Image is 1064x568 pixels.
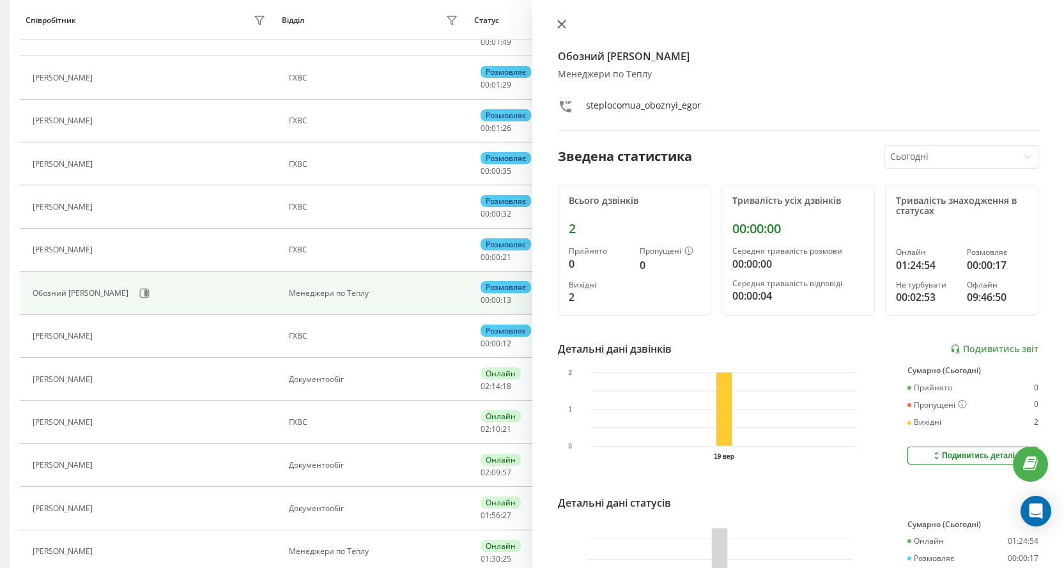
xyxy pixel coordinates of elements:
[967,289,1028,305] div: 09:46:50
[907,418,941,427] div: Вихідні
[931,450,1015,461] div: Подивитись деталі
[33,547,96,556] div: [PERSON_NAME]
[558,495,671,510] div: Детальні дані статусів
[33,504,96,513] div: [PERSON_NAME]
[491,467,500,478] span: 09
[502,123,511,134] span: 26
[481,410,521,422] div: Онлайн
[732,288,864,303] div: 00:00:04
[569,247,629,256] div: Прийнято
[896,248,957,257] div: Онлайн
[569,289,629,305] div: 2
[481,165,490,176] span: 00
[481,367,521,380] div: Онлайн
[967,280,1028,289] div: Офлайн
[502,295,511,305] span: 13
[289,289,461,298] div: Менеджери по Теплу
[481,382,511,391] div: : :
[502,208,511,219] span: 32
[502,252,511,263] span: 21
[289,245,461,254] div: ГХВС
[491,252,500,263] span: 00
[481,553,490,564] span: 01
[491,424,500,434] span: 10
[481,496,521,509] div: Онлайн
[569,221,700,236] div: 2
[907,537,944,546] div: Онлайн
[569,280,629,289] div: Вихідні
[558,49,1039,64] h4: Обозний [PERSON_NAME]
[502,165,511,176] span: 35
[1034,418,1038,427] div: 2
[491,381,500,392] span: 14
[33,332,96,341] div: [PERSON_NAME]
[491,553,500,564] span: 30
[481,511,511,520] div: : :
[481,81,511,89] div: : :
[33,245,96,254] div: [PERSON_NAME]
[33,160,96,169] div: [PERSON_NAME]
[481,208,490,219] span: 00
[33,203,96,211] div: [PERSON_NAME]
[896,280,957,289] div: Не турбувати
[481,66,531,78] div: Розмовляє
[732,196,864,206] div: Тривалість усіх дзвінків
[558,69,1039,80] div: Менеджери по Теплу
[967,257,1028,273] div: 00:00:17
[289,160,461,169] div: ГХВС
[732,256,864,272] div: 00:00:00
[289,73,461,82] div: ГХВС
[33,73,96,82] div: [PERSON_NAME]
[1008,537,1038,546] div: 01:24:54
[481,295,490,305] span: 00
[896,289,957,305] div: 00:02:53
[33,116,96,125] div: [PERSON_NAME]
[289,375,461,384] div: Документообіг
[732,279,864,288] div: Середня тривалість відповіді
[474,16,499,25] div: Статус
[289,332,461,341] div: ГХВС
[491,79,500,90] span: 01
[502,510,511,521] span: 27
[26,16,76,25] div: Співробітник
[568,406,572,413] text: 1
[33,418,96,427] div: [PERSON_NAME]
[907,554,954,563] div: Розмовляє
[289,547,461,556] div: Менеджери по Теплу
[481,79,490,90] span: 00
[481,38,511,47] div: : :
[481,454,521,466] div: Онлайн
[289,418,461,427] div: ГХВС
[33,289,132,298] div: Обозний [PERSON_NAME]
[289,116,461,125] div: ГХВС
[502,467,511,478] span: 57
[907,447,1038,464] button: Подивитись деталі
[33,461,96,470] div: [PERSON_NAME]
[950,344,1038,355] a: Подивитись звіт
[896,257,957,273] div: 01:24:54
[481,36,490,47] span: 00
[907,520,1038,529] div: Сумарно (Сьогодні)
[481,123,490,134] span: 00
[1034,383,1038,392] div: 0
[502,79,511,90] span: 29
[481,468,511,477] div: : :
[481,252,490,263] span: 00
[568,369,572,376] text: 2
[558,147,692,166] div: Зведена статистика
[481,339,511,348] div: : :
[289,203,461,211] div: ГХВС
[502,553,511,564] span: 25
[907,383,952,392] div: Прийнято
[1034,400,1038,410] div: 0
[568,443,572,450] text: 0
[481,381,490,392] span: 02
[732,247,864,256] div: Середня тривалість розмови
[481,296,511,305] div: : :
[33,375,96,384] div: [PERSON_NAME]
[967,248,1028,257] div: Розмовляє
[481,195,531,207] div: Розмовляє
[502,424,511,434] span: 21
[1021,496,1051,526] div: Open Intercom Messenger
[481,167,511,176] div: : :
